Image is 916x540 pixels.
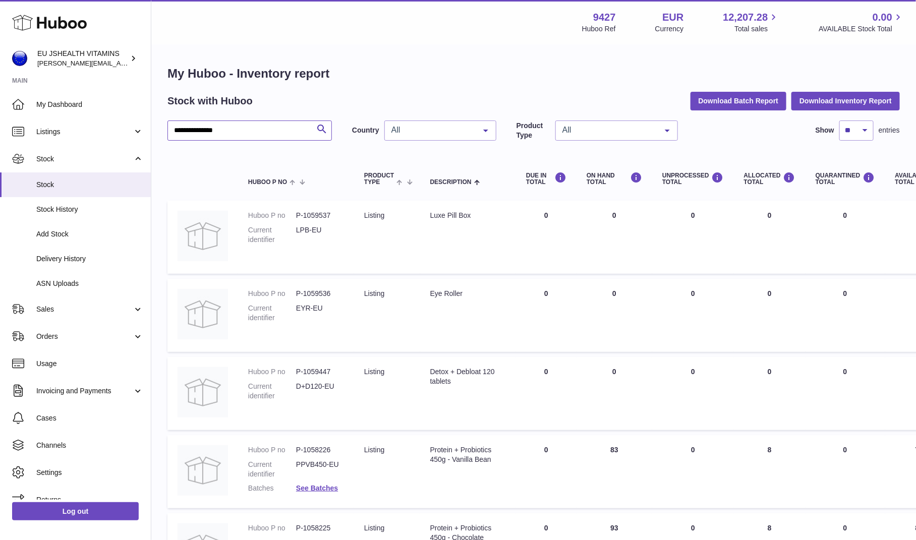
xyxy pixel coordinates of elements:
[36,386,133,396] span: Invoicing and Payments
[655,24,684,34] div: Currency
[430,445,506,464] div: Protein + Probiotics 450g - Vanilla Bean
[577,279,652,352] td: 0
[296,460,344,479] dd: PPVB450-EU
[178,367,228,417] img: product image
[364,211,384,219] span: listing
[36,359,143,369] span: Usage
[36,100,143,109] span: My Dashboard
[296,211,344,220] dd: P-1059537
[843,446,847,454] span: 0
[734,201,806,274] td: 0
[652,435,734,509] td: 0
[691,92,787,110] button: Download Batch Report
[816,172,875,186] div: QUARANTINED Total
[36,154,133,164] span: Stock
[36,229,143,239] span: Add Stock
[577,357,652,430] td: 0
[430,367,506,386] div: Detox + Debloat 120 tablets
[791,92,900,110] button: Download Inventory Report
[364,289,384,297] span: listing
[577,435,652,509] td: 83
[879,126,900,135] span: entries
[12,502,139,520] a: Log out
[662,172,724,186] div: UNPROCESSED Total
[36,279,143,288] span: ASN Uploads
[248,445,296,455] dt: Huboo P no
[248,179,287,186] span: Huboo P no
[430,289,506,298] div: Eye Roller
[178,211,228,261] img: product image
[248,304,296,323] dt: Current identifier
[516,201,577,274] td: 0
[352,126,379,135] label: Country
[843,368,847,376] span: 0
[516,435,577,509] td: 0
[430,179,472,186] span: Description
[36,180,143,190] span: Stock
[12,51,27,66] img: laura@jessicasepel.com
[364,446,384,454] span: listing
[389,125,476,135] span: All
[36,332,133,341] span: Orders
[296,382,344,401] dd: D+D120-EU
[36,127,133,137] span: Listings
[296,289,344,298] dd: P-1059536
[560,125,657,135] span: All
[652,357,734,430] td: 0
[516,357,577,430] td: 0
[36,254,143,264] span: Delivery History
[296,523,344,533] dd: P-1058225
[296,445,344,455] dd: P-1058226
[734,24,779,34] span: Total sales
[593,11,616,24] strong: 9427
[248,225,296,245] dt: Current identifier
[577,201,652,274] td: 0
[734,435,806,509] td: 8
[516,279,577,352] td: 0
[36,468,143,477] span: Settings
[178,445,228,496] img: product image
[296,225,344,245] dd: LPB-EU
[296,484,338,492] a: See Batches
[248,367,296,377] dt: Huboo P no
[662,11,683,24] strong: EUR
[582,24,616,34] div: Huboo Ref
[744,172,795,186] div: ALLOCATED Total
[843,211,847,219] span: 0
[248,484,296,493] dt: Batches
[517,121,550,140] label: Product Type
[167,66,900,82] h1: My Huboo - Inventory report
[526,172,566,186] div: DUE IN TOTAL
[36,441,143,450] span: Channels
[652,201,734,274] td: 0
[819,24,904,34] span: AVAILABLE Stock Total
[36,413,143,423] span: Cases
[723,11,779,34] a: 12,207.28 Total sales
[843,524,847,532] span: 0
[37,49,128,68] div: EU JSHEALTH VITAMINS
[734,279,806,352] td: 0
[364,368,384,376] span: listing
[248,460,296,479] dt: Current identifier
[296,304,344,323] dd: EYR-EU
[37,59,202,67] span: [PERSON_NAME][EMAIL_ADDRESS][DOMAIN_NAME]
[364,172,394,186] span: Product Type
[167,94,253,108] h2: Stock with Huboo
[296,367,344,377] dd: P-1059447
[178,289,228,339] img: product image
[248,289,296,298] dt: Huboo P no
[248,523,296,533] dt: Huboo P no
[587,172,642,186] div: ON HAND Total
[723,11,768,24] span: 12,207.28
[734,357,806,430] td: 0
[36,495,143,505] span: Returns
[819,11,904,34] a: 0.00 AVAILABLE Stock Total
[248,211,296,220] dt: Huboo P no
[364,524,384,532] span: listing
[652,279,734,352] td: 0
[843,289,847,297] span: 0
[36,205,143,214] span: Stock History
[248,382,296,401] dt: Current identifier
[36,305,133,314] span: Sales
[430,211,506,220] div: Luxe Pill Box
